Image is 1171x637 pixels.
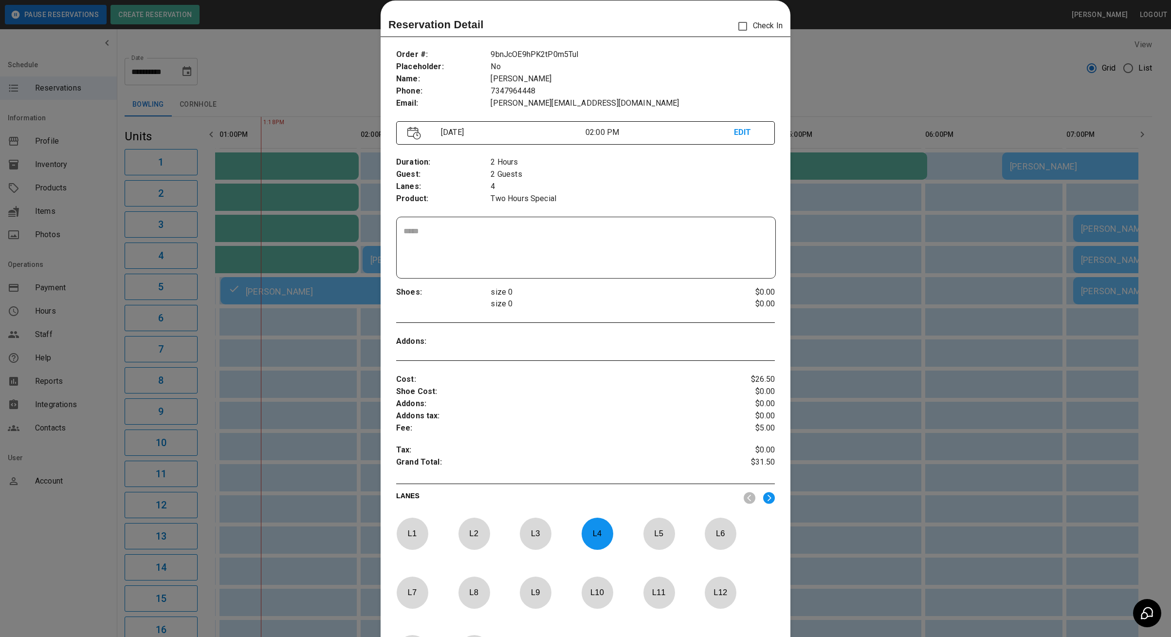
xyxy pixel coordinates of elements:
[396,286,491,299] p: Shoes :
[396,581,428,604] p: L 7
[388,17,484,33] p: Reservation Detail
[396,398,712,410] p: Addons :
[396,169,491,181] p: Guest :
[396,491,736,505] p: LANES
[491,181,775,193] p: 4
[491,156,775,169] p: 2 Hours
[704,581,736,604] p: L 12
[712,298,775,310] p: $0.00
[712,410,775,422] p: $0.00
[396,386,712,398] p: Shoe Cost :
[585,127,734,138] p: 02:00 PM
[491,61,775,73] p: No
[396,522,428,545] p: L 1
[712,422,775,434] p: $5.00
[396,85,491,97] p: Phone :
[491,169,775,181] p: 2 Guests
[519,581,551,604] p: L 9
[519,522,551,545] p: L 3
[437,127,585,138] p: [DATE]
[491,298,712,310] p: size 0
[396,422,712,434] p: Fee :
[491,97,775,110] p: [PERSON_NAME][EMAIL_ADDRESS][DOMAIN_NAME]
[704,522,736,545] p: L 6
[712,398,775,410] p: $0.00
[396,61,491,73] p: Placeholder :
[744,492,755,504] img: nav_left.svg
[643,522,675,545] p: L 5
[491,73,775,85] p: [PERSON_NAME]
[396,73,491,85] p: Name :
[712,286,775,298] p: $0.00
[581,522,613,545] p: L 4
[396,49,491,61] p: Order # :
[458,522,490,545] p: L 2
[396,374,712,386] p: Cost :
[491,85,775,97] p: 7347964448
[643,581,675,604] p: L 11
[581,581,613,604] p: L 10
[396,156,491,169] p: Duration :
[491,49,775,61] p: 9bnJcOE9hPK2tP0m5TuI
[396,456,712,471] p: Grand Total :
[712,444,775,456] p: $0.00
[396,336,491,348] p: Addons :
[458,581,490,604] p: L 8
[732,16,783,37] p: Check In
[396,181,491,193] p: Lanes :
[396,444,712,456] p: Tax :
[734,127,764,139] p: EDIT
[396,410,712,422] p: Addons tax :
[396,97,491,110] p: Email :
[763,492,775,504] img: right.svg
[396,193,491,205] p: Product :
[712,456,775,471] p: $31.50
[407,127,421,140] img: Vector
[491,286,712,298] p: size 0
[712,386,775,398] p: $0.00
[491,193,775,205] p: Two Hours Special
[712,374,775,386] p: $26.50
